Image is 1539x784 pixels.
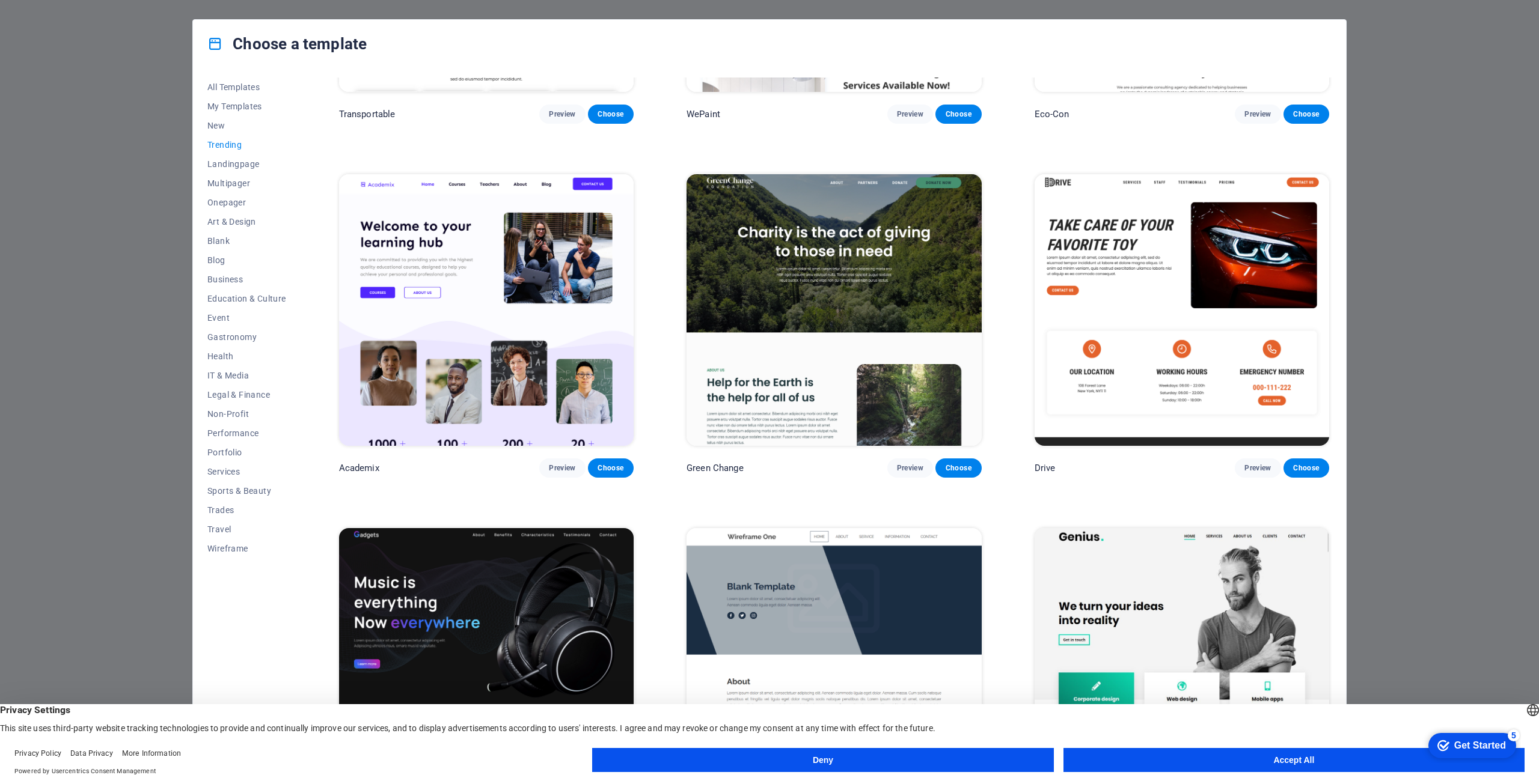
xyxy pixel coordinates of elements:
[588,105,634,124] button: Choose
[207,270,286,289] button: Business
[207,178,286,188] span: Multipager
[207,121,286,130] span: New
[207,327,286,347] button: Gastronomy
[207,520,286,539] button: Travel
[207,135,286,154] button: Trending
[1235,458,1280,478] button: Preview
[207,347,286,366] button: Health
[687,108,720,120] p: WePaint
[207,505,286,515] span: Trades
[1244,109,1271,119] span: Preview
[207,251,286,270] button: Blog
[687,462,744,474] p: Green Change
[207,154,286,174] button: Landingpage
[1293,109,1320,119] span: Choose
[339,174,634,446] img: Academix
[897,463,923,473] span: Preview
[207,198,286,207] span: Onepager
[339,462,379,474] p: Academix
[207,102,286,111] span: My Templates
[945,463,971,473] span: Choose
[10,6,97,31] div: Get Started 5 items remaining, 0% complete
[207,140,286,150] span: Trending
[897,109,923,119] span: Preview
[207,351,286,361] span: Health
[935,105,981,124] button: Choose
[887,458,933,478] button: Preview
[207,524,286,534] span: Travel
[339,108,396,120] p: Transportable
[207,255,286,265] span: Blog
[207,424,286,443] button: Performance
[207,332,286,342] span: Gastronomy
[207,539,286,558] button: Wireframe
[207,174,286,193] button: Multipager
[207,308,286,327] button: Event
[207,385,286,404] button: Legal & Finance
[207,116,286,135] button: New
[207,193,286,212] button: Onepager
[207,289,286,308] button: Education & Culture
[1035,174,1329,446] img: Drive
[207,443,286,462] button: Portfolio
[207,82,286,92] span: All Templates
[207,294,286,303] span: Education & Culture
[1235,105,1280,124] button: Preview
[1293,463,1320,473] span: Choose
[1244,463,1271,473] span: Preview
[539,105,585,124] button: Preview
[687,174,981,446] img: Green Change
[207,409,286,419] span: Non-Profit
[207,371,286,380] span: IT & Media
[207,231,286,251] button: Blank
[207,97,286,116] button: My Templates
[207,428,286,438] span: Performance
[207,159,286,169] span: Landingpage
[207,236,286,246] span: Blank
[539,458,585,478] button: Preview
[549,109,575,119] span: Preview
[207,390,286,400] span: Legal & Finance
[598,463,624,473] span: Choose
[207,448,286,457] span: Portfolio
[588,458,634,478] button: Choose
[207,212,286,231] button: Art & Design
[1035,462,1056,474] p: Drive
[549,463,575,473] span: Preview
[89,2,101,14] div: 5
[207,275,286,284] span: Business
[1284,458,1329,478] button: Choose
[35,13,87,24] div: Get Started
[207,481,286,500] button: Sports & Beauty
[945,109,971,119] span: Choose
[207,217,286,226] span: Art & Design
[935,458,981,478] button: Choose
[207,34,367,53] h4: Choose a template
[207,544,286,553] span: Wireframe
[207,486,286,496] span: Sports & Beauty
[207,467,286,476] span: Services
[887,105,933,124] button: Preview
[207,500,286,520] button: Trades
[207,313,286,323] span: Event
[207,462,286,481] button: Services
[207,366,286,385] button: IT & Media
[207,404,286,424] button: Non-Profit
[1284,105,1329,124] button: Choose
[207,77,286,97] button: All Templates
[598,109,624,119] span: Choose
[1035,108,1069,120] p: Eco-Con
